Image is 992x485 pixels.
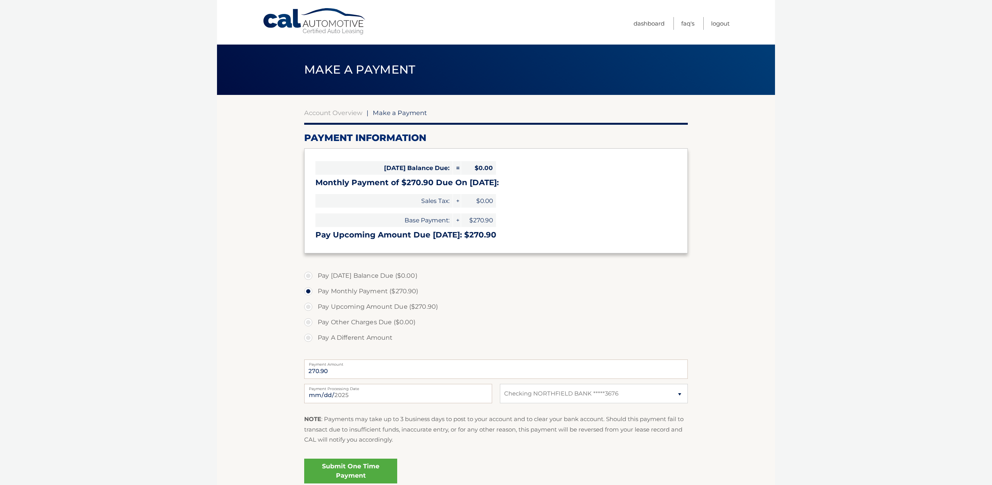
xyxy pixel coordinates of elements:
label: Pay Other Charges Due ($0.00) [304,315,688,330]
h2: Payment Information [304,132,688,144]
a: Account Overview [304,109,362,117]
label: Pay Upcoming Amount Due ($270.90) [304,299,688,315]
strong: NOTE [304,415,321,423]
label: Pay [DATE] Balance Due ($0.00) [304,268,688,284]
span: Base Payment: [315,213,453,227]
h3: Monthly Payment of $270.90 Due On [DATE]: [315,178,677,187]
span: + [453,194,461,208]
span: Make a Payment [304,62,415,77]
a: Logout [711,17,730,30]
p: : Payments may take up to 3 business days to post to your account and to clear your bank account.... [304,414,688,445]
span: $0.00 [461,194,496,208]
span: Sales Tax: [315,194,453,208]
span: $0.00 [461,161,496,175]
span: Make a Payment [373,109,427,117]
a: Cal Automotive [262,8,367,35]
input: Payment Date [304,384,492,403]
span: $270.90 [461,213,496,227]
a: Dashboard [634,17,665,30]
span: | [367,109,369,117]
label: Payment Processing Date [304,384,492,390]
h3: Pay Upcoming Amount Due [DATE]: $270.90 [315,230,677,240]
label: Pay Monthly Payment ($270.90) [304,284,688,299]
a: Submit One Time Payment [304,459,397,483]
span: + [453,213,461,227]
a: FAQ's [681,17,694,30]
span: = [453,161,461,175]
span: [DATE] Balance Due: [315,161,453,175]
label: Payment Amount [304,359,688,366]
label: Pay A Different Amount [304,330,688,346]
input: Payment Amount [304,359,688,379]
